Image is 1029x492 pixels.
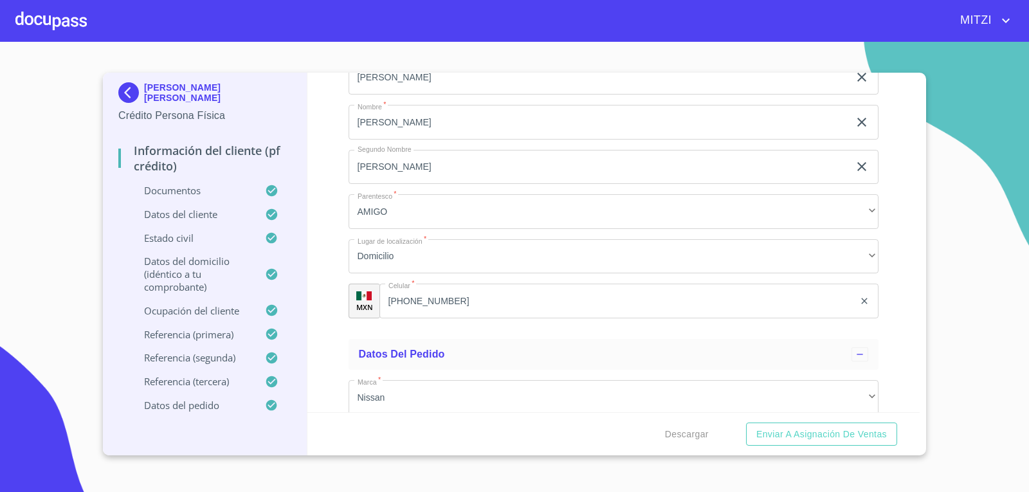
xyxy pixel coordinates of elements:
button: account of current user [951,10,1014,31]
button: Descargar [660,423,714,446]
span: Descargar [665,426,709,442]
img: R93DlvwvvjP9fbrDwZeCRYBHk45OWMq+AAOlFVsxT89f82nwPLnD58IP7+ANJEaWYhP0Tx8kkA0WlQMPQsAAgwAOmBj20AXj6... [356,291,372,300]
p: Datos del cliente [118,208,265,221]
div: Datos del pedido [349,339,879,370]
p: Documentos [118,184,265,197]
button: clear input [854,159,870,174]
div: Domicilio [349,239,879,274]
p: Datos del domicilio (idéntico a tu comprobante) [118,255,265,293]
div: Nissan [349,380,879,415]
span: Enviar a Asignación de Ventas [756,426,887,442]
button: clear input [859,296,870,306]
div: AMIGO [349,194,879,229]
p: Referencia (segunda) [118,351,265,364]
span: Datos del pedido [359,349,445,360]
span: MITZI [951,10,998,31]
p: Referencia (primera) [118,328,265,341]
p: MXN [356,302,373,312]
div: [PERSON_NAME] [PERSON_NAME] [118,82,291,108]
p: Información del cliente (PF crédito) [118,143,291,174]
button: clear input [854,69,870,85]
p: Datos del pedido [118,399,265,412]
p: [PERSON_NAME] [PERSON_NAME] [144,82,291,103]
p: Ocupación del Cliente [118,304,265,317]
p: Referencia (tercera) [118,375,265,388]
img: Docupass spot blue [118,82,144,103]
p: Crédito Persona Física [118,108,291,123]
p: Estado Civil [118,232,265,244]
button: Enviar a Asignación de Ventas [746,423,897,446]
button: clear input [854,114,870,130]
